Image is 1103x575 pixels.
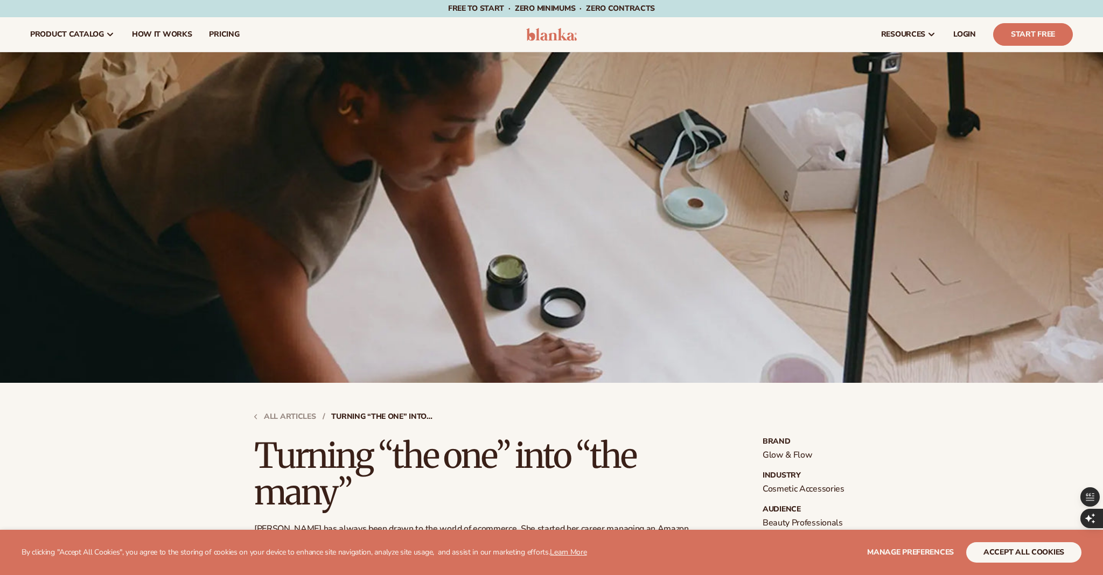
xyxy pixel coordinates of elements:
span: pricing [209,30,239,39]
span: Manage preferences [867,547,954,557]
a: product catalog [22,17,123,52]
p: [PERSON_NAME] has always been drawn to the world of ecommerce. She started her career managing an... [254,523,728,568]
p: Cosmetic Accessories [763,483,849,495]
a: Learn More [550,547,587,557]
strong: / [323,413,325,420]
p: By clicking "Accept All Cookies", you agree to the storing of cookies on your device to enhance s... [22,548,587,557]
span: LOGIN [953,30,976,39]
span: product catalog [30,30,104,39]
button: accept all cookies [966,542,1081,563]
strong: Turning “the one” into “the many” [331,413,434,420]
a: LOGIN [945,17,985,52]
span: Free to start · ZERO minimums · ZERO contracts [448,3,655,13]
a: pricing [200,17,248,52]
strong: Audience [763,506,849,513]
p: Glow & Flow [763,450,849,461]
span: resources [881,30,925,39]
strong: Brand [763,438,849,445]
button: Manage preferences [867,542,954,563]
strong: Industry [763,472,849,479]
p: Beauty Professionals [763,517,849,529]
a: Start Free [993,23,1073,46]
img: logo [526,28,577,41]
a: How It Works [123,17,201,52]
h1: Turning “the one” into “the many” [254,438,728,510]
span: How It Works [132,30,192,39]
a: resources [872,17,945,52]
a: All articles [254,413,316,420]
